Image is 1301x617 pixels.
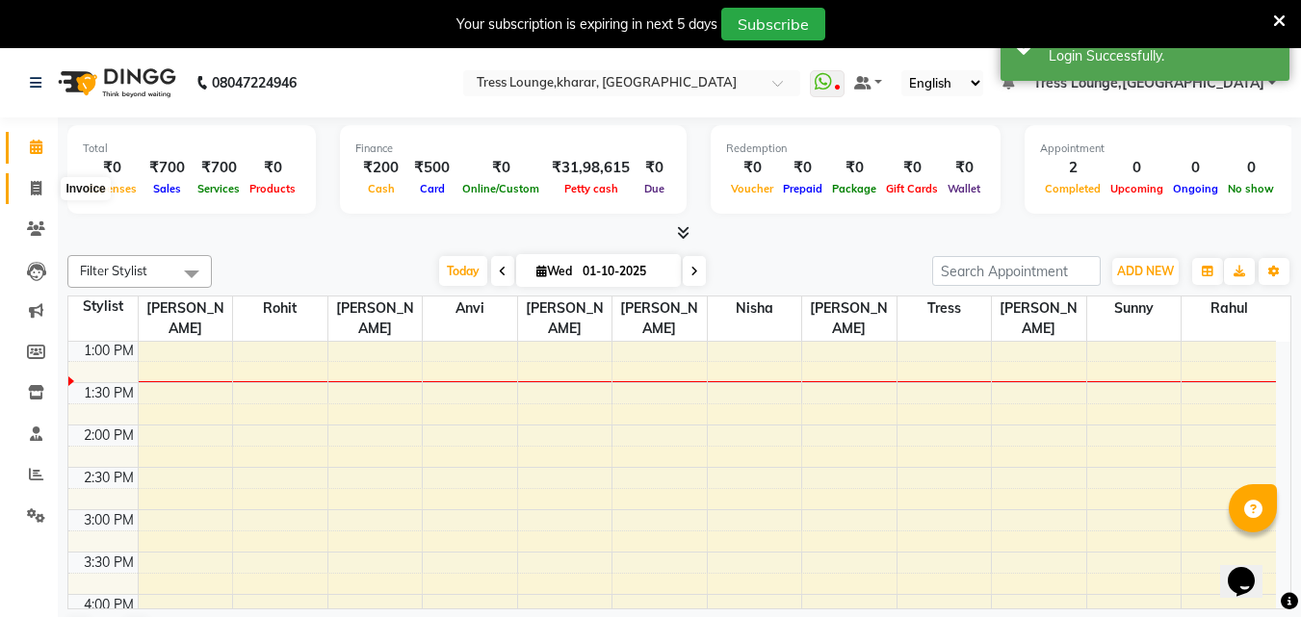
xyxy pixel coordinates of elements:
span: Package [827,182,881,195]
div: Invoice [61,177,110,200]
span: [PERSON_NAME] [328,296,423,341]
div: 1:00 PM [80,341,138,361]
div: ₹0 [457,157,544,179]
span: [PERSON_NAME] [518,296,612,341]
div: ₹0 [827,157,881,179]
span: Gift Cards [881,182,943,195]
span: Upcoming [1106,182,1168,195]
div: 4:00 PM [80,595,138,615]
div: Your subscription is expiring in next 5 days [456,14,717,35]
div: ₹200 [355,157,406,179]
button: Subscribe [721,8,825,40]
input: 2025-10-01 [577,257,673,286]
div: 0 [1223,157,1279,179]
div: 3:00 PM [80,510,138,530]
button: ADD NEW [1112,258,1179,285]
span: Wed [532,264,577,278]
div: ₹0 [778,157,827,179]
div: ₹31,98,615 [544,157,637,179]
span: [PERSON_NAME] [802,296,897,341]
span: Tress [898,296,992,321]
span: [PERSON_NAME] [139,296,233,341]
span: [PERSON_NAME] [612,296,707,341]
div: 1:30 PM [80,383,138,403]
input: Search Appointment [932,256,1101,286]
span: Nisha [708,296,802,321]
span: Prepaid [778,182,827,195]
span: Wallet [943,182,985,195]
span: Sunny [1087,296,1182,321]
span: Services [193,182,245,195]
span: No show [1223,182,1279,195]
div: Appointment [1040,141,1279,157]
div: ₹0 [245,157,300,179]
div: Redemption [726,141,985,157]
span: Ongoing [1168,182,1223,195]
span: ADD NEW [1117,264,1174,278]
div: 2 [1040,157,1106,179]
span: Tress Lounge,[GEOGRAPHIC_DATA] [1033,73,1264,93]
div: 0 [1168,157,1223,179]
div: ₹0 [726,157,778,179]
span: Online/Custom [457,182,544,195]
span: Petty cash [559,182,623,195]
div: 3:30 PM [80,553,138,573]
span: Anvi [423,296,517,321]
span: Completed [1040,182,1106,195]
div: 2:00 PM [80,425,138,446]
span: [PERSON_NAME] [992,296,1086,341]
span: Rahul [1182,296,1276,321]
span: Due [639,182,669,195]
div: ₹700 [142,157,193,179]
b: 08047224946 [212,56,297,110]
span: Products [245,182,300,195]
span: Sales [148,182,186,195]
div: ₹0 [943,157,985,179]
div: ₹0 [881,157,943,179]
div: ₹0 [83,157,142,179]
div: Login Successfully. [1049,46,1275,66]
span: Cash [363,182,400,195]
span: Card [415,182,450,195]
div: Total [83,141,300,157]
div: ₹0 [637,157,671,179]
div: ₹500 [406,157,457,179]
img: logo [49,56,181,110]
span: Voucher [726,182,778,195]
div: Finance [355,141,671,157]
span: Rohit [233,296,327,321]
div: ₹700 [193,157,245,179]
div: Stylist [68,296,138,317]
div: 2:30 PM [80,468,138,488]
div: 0 [1106,157,1168,179]
span: Today [439,256,487,286]
iframe: chat widget [1220,540,1282,598]
span: Filter Stylist [80,263,147,278]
